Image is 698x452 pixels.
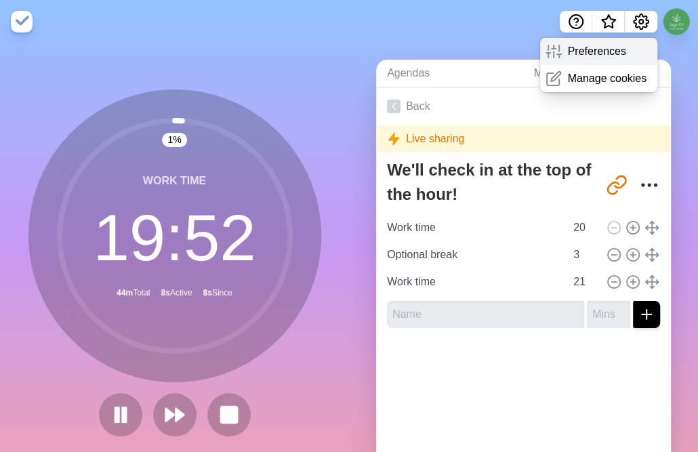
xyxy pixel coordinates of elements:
button: Help [560,11,592,33]
button: What’s new [592,11,625,33]
input: Mins [587,301,630,328]
a: Meetings [523,60,671,87]
input: Mins [568,214,600,241]
button: Share link [603,171,630,199]
button: Settings [625,11,657,33]
p: Manage cookies [567,70,646,87]
input: Name [382,241,565,268]
img: timeblocks logo [11,11,33,33]
a: Back [376,87,671,125]
p: Preferences [567,43,625,60]
button: More [636,171,663,199]
input: Name [387,301,584,328]
input: Mins [568,268,600,295]
input: Name [382,214,565,241]
div: Live sharing [376,125,671,152]
input: Name [382,268,565,295]
input: Mins [568,241,600,268]
a: Agendas [376,60,523,87]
